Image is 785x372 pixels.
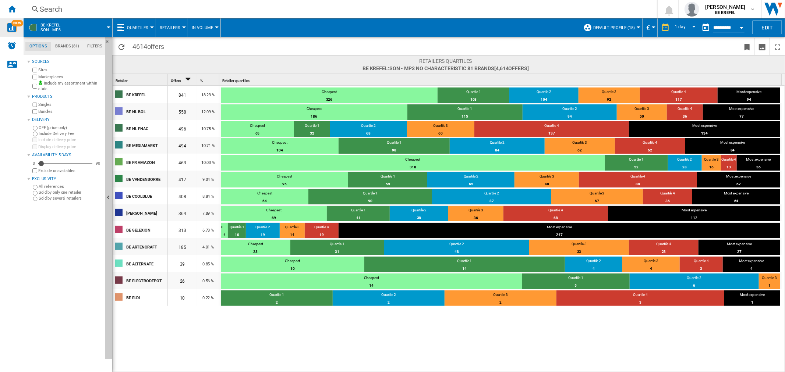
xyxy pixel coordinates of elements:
div: 18.23 % [197,86,219,103]
input: Include my assortment within stats [32,82,37,91]
div: 7.89 % [197,204,219,221]
td: Most expensive : 247 (78.91%) [339,223,780,240]
div: Quartile 3 [515,174,579,180]
div: Retailers [160,18,184,37]
div: BE VANDENBORRE [126,171,167,187]
div: Cheapest [221,89,438,96]
span: [4,614 ] [494,65,529,71]
td: Most expensive : 134 (27.02%) [629,121,780,138]
span: Quartiles [127,25,148,30]
td: Quartile 4 : 3 (30%) [556,290,724,307]
b: BE KREFEL [715,10,735,15]
div: Quartile 1 [605,157,668,164]
div: 36 [448,214,503,222]
button: Reload [114,38,129,55]
button: Default profile (15) [593,18,639,37]
input: Display delivery price [32,168,37,173]
div: 90 [94,161,102,166]
div: Quartile 1 [407,106,523,113]
td: Quartile 3 : 2 (20%) [445,290,556,307]
td: Quartile 2 : 6 (23.08%) [630,273,759,290]
label: Include Delivery Fee [39,131,102,136]
span: 4614 [129,38,168,53]
div: Most expensive [697,174,780,180]
input: Sold by only one retailer [33,191,38,196]
td: Quartile 1 : 59 (14.15%) [348,172,427,189]
div: 10 [228,231,245,239]
td: Cheapest : 95 (22.78%) [221,172,348,189]
div: Most expensive [703,106,780,113]
span: % [200,79,203,83]
button: Hide [105,37,112,359]
div: 87 [432,197,551,205]
td: Quartile 2 : 84 (17%) [450,138,545,155]
div: Sort None [199,74,219,85]
div: 48 [515,180,579,188]
div: Retailer quartiles Sort None [221,74,782,85]
div: 408 [168,187,197,204]
div: 186 [221,113,407,120]
div: Cheapest [221,123,294,130]
label: Include delivery price [38,137,102,143]
td: Cheapest : 69 (18.96%) [221,206,327,223]
td: Quartile 3 : 1 (3.85%) [759,273,780,290]
div: 134 [629,130,780,137]
span: BE KREFEL:Son - mp3 No characteristic 81 brands [363,65,529,72]
md-slider: Availability [38,160,92,167]
div: BE MEDIAMARKT [126,137,167,153]
td: Quartile 4 : 117 (13.91%) [640,87,718,104]
div: Sort None [114,74,167,85]
td: Most expensive : 36 (7.78%) [737,155,780,172]
div: 38 [390,214,448,222]
div: 494 [168,137,197,154]
td: Quartile 2 : 104 (12.37%) [509,87,579,104]
label: Sites [38,67,102,73]
div: Quartile 3 [280,225,305,231]
div: Cheapest [221,140,339,147]
button: Quartiles [127,18,152,37]
span: BE KREFEL:Son - mp3 [40,23,61,32]
label: Marketplaces [38,74,102,80]
td: Quartile 2 : 48 (25.95%) [384,240,529,257]
div: Offers Sort Descending [169,74,197,85]
div: Quartile 4 [721,157,737,164]
div: Exclusivity [32,176,102,182]
div: Quartile 4 [305,225,339,231]
span: offers [147,43,164,50]
div: 36 [643,197,692,205]
button: BE KREFELSon - mp3 [40,18,68,37]
md-tab-item: Filters [83,42,106,51]
button: Open calendar [735,20,748,33]
span: Default profile (15) [593,25,635,30]
label: Exclude unavailables [38,168,102,174]
div: 1 day [675,24,686,29]
button: Maximize [770,38,785,55]
span: Retailer quartiles [222,79,250,83]
div: 13 [721,164,737,171]
input: Sites [32,68,37,72]
td: Cheapest : 10 (25.64%) [221,257,364,273]
td: Quartile 2 : 87 (21.32%) [432,189,551,206]
div: 16 [702,164,721,171]
div: Delivery [32,117,102,123]
div: Cheapest [221,106,407,113]
div: BE NL BOL [126,104,167,119]
div: 9.04 % [197,171,219,187]
td: Most expensive : 112 (30.77%) [608,206,780,223]
td: Quartile 1 : 90 (22.06%) [308,189,432,206]
td: Quartile 2 : 68 (13.71%) [330,121,407,138]
td: Quartile 3 : 50 (8.96%) [617,104,667,121]
div: Quartile 3 [579,89,640,96]
div: Cheapest [221,208,327,214]
td: Most expensive : 64 (15.69%) [692,189,780,206]
input: Bundles [32,109,37,114]
div: 313 [168,221,197,238]
td: Cheapest : 23 (12.43%) [221,240,290,257]
td: Cheapest : 64 (15.69%) [221,189,308,206]
div: Most expensive [685,140,780,147]
div: 84 [450,147,545,154]
div: Quartile 2 [246,225,280,231]
div: Quartile 1 [438,89,509,96]
td: Quartile 3 : 33 (17.84%) [529,240,629,257]
button: Download as image [755,38,770,55]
